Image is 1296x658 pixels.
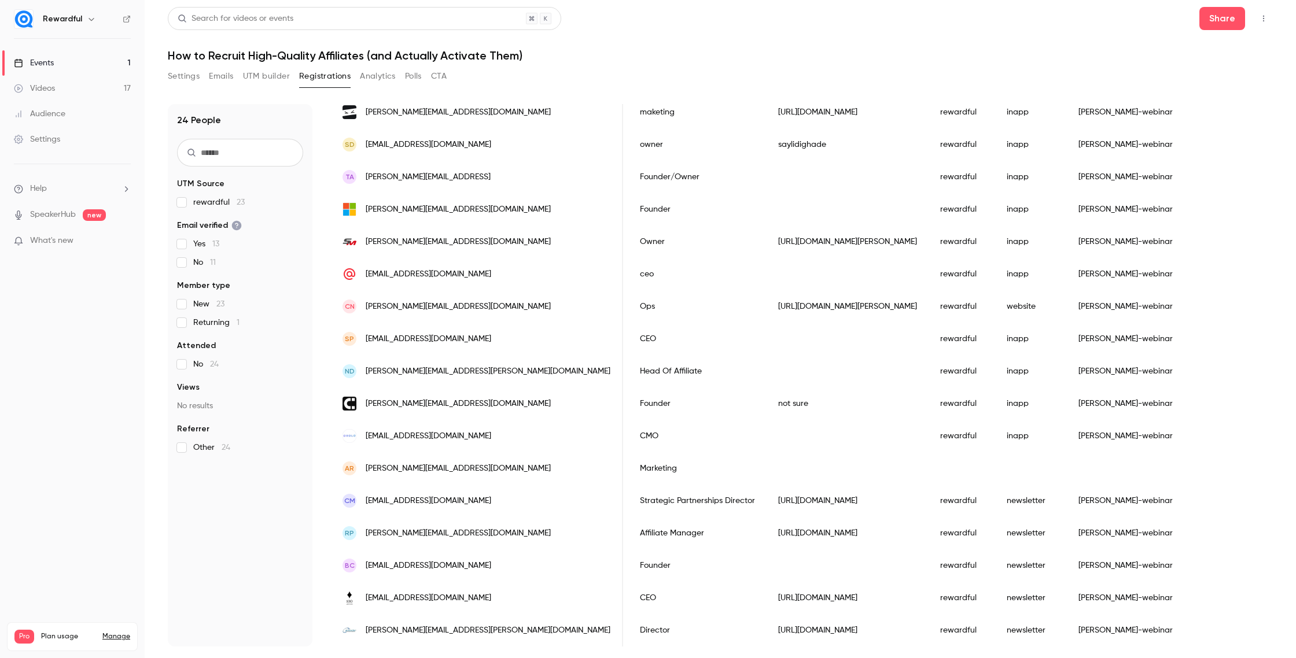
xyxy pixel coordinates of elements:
[212,240,219,248] span: 13
[168,67,200,86] button: Settings
[1067,323,1184,355] div: [PERSON_NAME]-webinar
[929,161,995,193] div: rewardful
[345,172,354,182] span: TA
[366,301,551,313] span: [PERSON_NAME][EMAIL_ADDRESS][DOMAIN_NAME]
[366,333,491,345] span: [EMAIL_ADDRESS][DOMAIN_NAME]
[1067,290,1184,323] div: [PERSON_NAME]-webinar
[628,420,767,452] div: CMO
[193,358,219,370] span: No
[168,49,1273,62] h1: How to Recruit High-Quality Affiliates (and Actually Activate Them)
[431,67,447,86] button: CTA
[14,83,55,94] div: Videos
[366,398,551,410] span: [PERSON_NAME][EMAIL_ADDRESS][DOMAIN_NAME]
[366,527,551,539] span: [PERSON_NAME][EMAIL_ADDRESS][DOMAIN_NAME]
[1067,96,1184,128] div: [PERSON_NAME]-webinar
[767,96,929,128] div: [URL][DOMAIN_NAME]
[344,496,355,506] span: CM
[366,624,610,637] span: [PERSON_NAME][EMAIL_ADDRESS][PERSON_NAME][DOMAIN_NAME]
[366,236,551,248] span: [PERSON_NAME][EMAIL_ADDRESS][DOMAIN_NAME]
[360,67,396,86] button: Analytics
[222,443,230,452] span: 24
[1067,226,1184,258] div: [PERSON_NAME]-webinar
[929,258,995,290] div: rewardful
[1067,582,1184,614] div: [PERSON_NAME]-webinar
[767,614,929,646] div: [URL][DOMAIN_NAME]
[345,139,355,150] span: SD
[43,13,82,25] h6: Rewardful
[1067,549,1184,582] div: [PERSON_NAME]-webinar
[14,10,33,28] img: Rewardful
[995,517,1067,549] div: newsletter
[345,334,354,344] span: SP
[995,258,1067,290] div: inapp
[237,198,245,206] span: 23
[929,355,995,387] div: rewardful
[405,67,422,86] button: Polls
[193,298,224,310] span: New
[366,139,491,151] span: [EMAIL_ADDRESS][DOMAIN_NAME]
[628,355,767,387] div: Head Of Affiliate
[243,67,290,86] button: UTM builder
[628,614,767,646] div: Director
[343,397,356,411] img: leadcapture.io
[767,226,929,258] div: [URL][DOMAIN_NAME][PERSON_NAME]
[767,387,929,420] div: not sure
[177,113,221,127] h1: 24 People
[30,235,73,247] span: What's new
[209,67,233,86] button: Emails
[995,614,1067,646] div: newsletter
[366,463,551,475] span: [PERSON_NAME][EMAIL_ADDRESS][DOMAIN_NAME]
[628,193,767,226] div: Founder
[14,57,54,69] div: Events
[628,161,767,193] div: Founder/Owner
[767,485,929,517] div: [URL][DOMAIN_NAME]
[345,301,355,312] span: CN
[343,429,356,443] img: oxolo.com
[210,360,219,368] span: 24
[1067,485,1184,517] div: [PERSON_NAME]-webinar
[345,366,355,376] span: ND
[1067,161,1184,193] div: [PERSON_NAME]-webinar
[343,591,356,605] img: 100.partners
[299,67,351,86] button: Registrations
[995,582,1067,614] div: newsletter
[343,105,356,119] img: commoninja.com
[1067,355,1184,387] div: [PERSON_NAME]-webinar
[366,430,491,442] span: [EMAIL_ADDRESS][DOMAIN_NAME]
[1067,258,1184,290] div: [PERSON_NAME]-webinar
[1067,420,1184,452] div: [PERSON_NAME]-webinar
[193,442,230,453] span: Other
[345,528,354,538] span: RP
[366,365,610,378] span: [PERSON_NAME][EMAIL_ADDRESS][PERSON_NAME][DOMAIN_NAME]
[1067,387,1184,420] div: [PERSON_NAME]-webinar
[995,226,1067,258] div: inapp
[995,161,1067,193] div: inapp
[343,267,356,281] img: mail.ru
[216,300,224,308] span: 23
[995,420,1067,452] div: inapp
[30,183,47,195] span: Help
[995,96,1067,128] div: inapp
[345,560,355,571] span: bc
[995,355,1067,387] div: inapp
[767,290,929,323] div: [URL][DOMAIN_NAME][PERSON_NAME]
[767,128,929,161] div: saylidighade
[929,582,995,614] div: rewardful
[366,204,551,216] span: [PERSON_NAME][EMAIL_ADDRESS][DOMAIN_NAME]
[628,226,767,258] div: Owner
[929,290,995,323] div: rewardful
[343,623,356,637] img: abeceder.co.uk
[343,235,356,249] img: steadymotion.com
[102,632,130,641] a: Manage
[995,485,1067,517] div: newsletter
[628,485,767,517] div: Strategic Partnerships Director
[929,128,995,161] div: rewardful
[237,319,240,327] span: 1
[767,517,929,549] div: [URL][DOMAIN_NAME]
[343,202,356,216] img: outlook.com
[193,238,219,250] span: Yes
[366,268,491,280] span: [EMAIL_ADDRESS][DOMAIN_NAME]
[628,258,767,290] div: ceo
[767,582,929,614] div: [URL][DOMAIN_NAME]
[177,280,230,291] span: Member type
